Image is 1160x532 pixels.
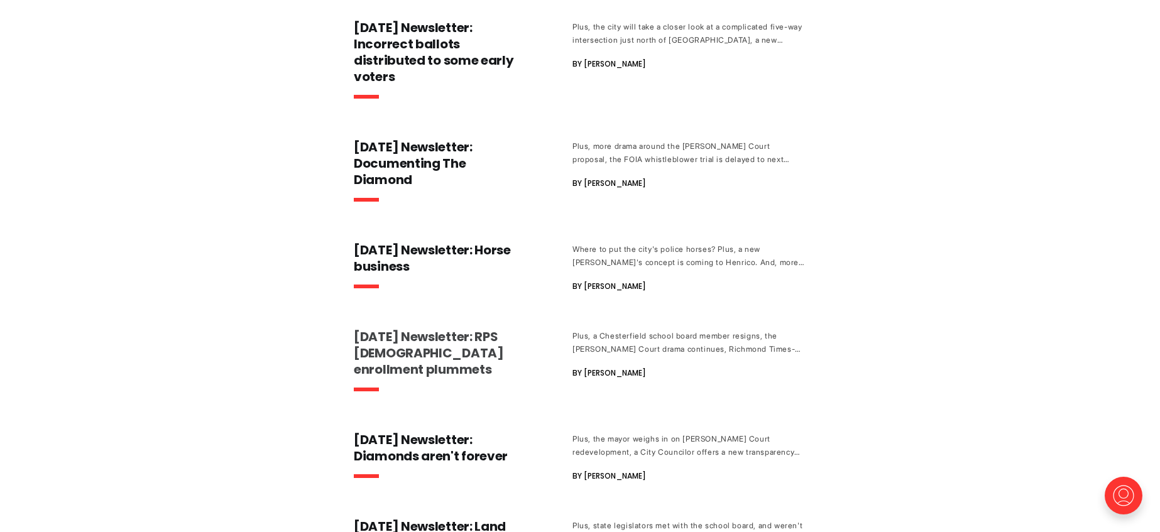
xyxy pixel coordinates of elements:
[354,139,806,212] a: [DATE] Newsletter: Documenting The Diamond Plus, more drama around the [PERSON_NAME] Court propos...
[572,469,646,484] span: By [PERSON_NAME]
[572,329,806,356] div: Plus, a Chesterfield school board member resigns, the [PERSON_NAME] Court drama continues, Richmo...
[354,19,522,85] h3: [DATE] Newsletter: Incorrect ballots distributed to some early voters
[354,328,522,377] h3: [DATE] Newsletter: RPS [DEMOGRAPHIC_DATA] enrollment plummets
[572,279,646,294] span: By [PERSON_NAME]
[354,432,522,464] h3: [DATE] Newsletter: Diamonds aren't forever
[572,366,646,381] span: By [PERSON_NAME]
[572,57,646,72] span: By [PERSON_NAME]
[572,176,646,191] span: By [PERSON_NAME]
[354,242,806,298] a: [DATE] Newsletter: Horse business Where to put the city's police horses? Plus, a new [PERSON_NAME...
[572,432,806,459] div: Plus, the mayor weighs in on [PERSON_NAME] Court redevelopment, a City Councilor offers a new tra...
[572,139,806,166] div: Plus, more drama around the [PERSON_NAME] Court proposal, the FOIA whistleblower trial is delayed...
[354,328,806,401] a: [DATE] Newsletter: RPS [DEMOGRAPHIC_DATA] enrollment plummets Plus, a Chesterfield school board m...
[354,242,522,274] h3: [DATE] Newsletter: Horse business
[572,242,806,269] div: Where to put the city's police horses? Plus, a new [PERSON_NAME]'s concept is coming to Henrico. ...
[354,432,806,488] a: [DATE] Newsletter: Diamonds aren't forever Plus, the mayor weighs in on [PERSON_NAME] Court redev...
[572,20,806,46] div: Plus, the city will take a closer look at a complicated five-way intersection just north of [GEOG...
[354,139,522,188] h3: [DATE] Newsletter: Documenting The Diamond
[354,19,806,109] a: [DATE] Newsletter: Incorrect ballots distributed to some early voters Plus, the city will take a ...
[1094,470,1160,532] iframe: portal-trigger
